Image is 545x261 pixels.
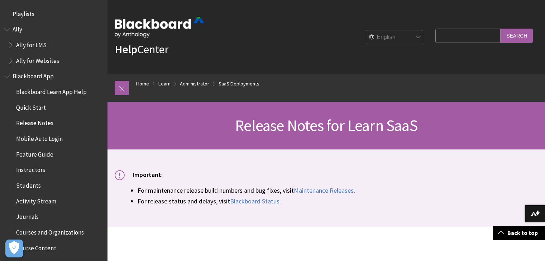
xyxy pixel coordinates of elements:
[133,171,163,179] span: Important:
[219,79,259,88] a: SaaS Deployments
[16,226,84,236] span: Courses and Organizations
[16,133,63,142] span: Mobile Auto Login
[16,39,47,49] span: Ally for LMS
[501,29,533,43] input: Search
[16,148,53,158] span: Feature Guide
[235,115,417,135] span: Release Notes for Learn SaaS
[4,8,103,20] nav: Book outline for Playlists
[115,42,137,56] strong: Help
[493,226,545,240] a: Back to top
[16,102,46,111] span: Quick Start
[230,197,279,206] a: Blackboard Status
[16,86,87,95] span: Blackboard Learn App Help
[4,24,103,67] nav: Book outline for Anthology Ally Help
[5,240,23,257] button: Open Preferences
[158,79,171,88] a: Learn
[13,24,22,33] span: Ally
[136,79,149,88] a: Home
[16,211,39,221] span: Journals
[16,242,56,252] span: Course Content
[138,186,538,195] li: For maintenance release build numbers and bug fixes, visit .
[138,196,538,206] li: For release status and delays, visit .
[16,195,56,205] span: Activity Stream
[16,164,45,174] span: Instructors
[13,8,34,18] span: Playlists
[16,55,59,64] span: Ally for Websites
[115,42,168,56] a: HelpCenter
[16,179,41,189] span: Students
[13,70,54,80] span: Blackboard App
[115,17,204,38] img: Blackboard by Anthology
[180,79,209,88] a: Administrator
[16,117,53,127] span: Release Notes
[366,30,424,45] select: Site Language Selector
[294,186,354,195] a: Maintenance Releases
